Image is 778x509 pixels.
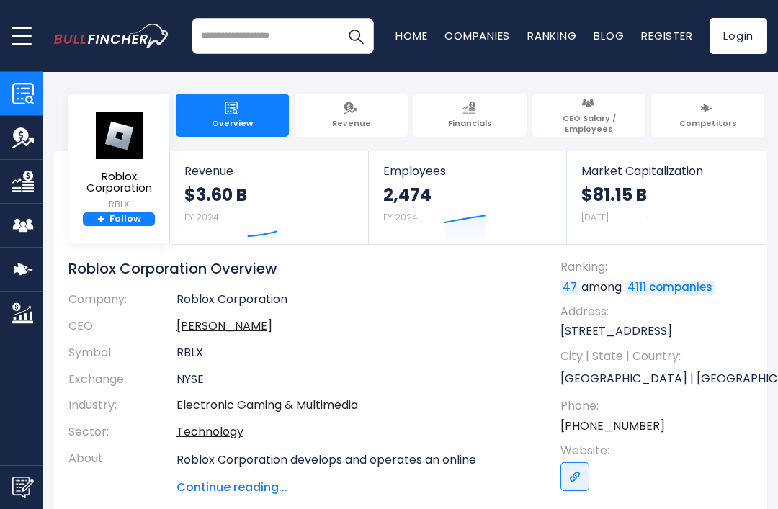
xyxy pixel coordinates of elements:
a: Overview [176,94,289,137]
a: Blog [594,28,624,43]
a: CEO Salary / Employees [532,94,645,137]
a: +Follow [83,212,155,227]
span: Phone: [560,398,753,414]
span: Market Capitalization [581,164,751,178]
strong: 2,474 [383,184,432,206]
span: Overview [212,118,253,128]
a: Register [641,28,692,43]
span: Revenue [184,164,354,178]
a: Go to link [560,462,589,491]
p: [STREET_ADDRESS] [560,323,753,339]
span: Competitors [679,118,737,128]
img: bullfincher logo [54,24,170,48]
th: Exchange: [68,366,176,393]
button: Search [338,18,374,54]
a: Market Capitalization $81.15 B [DATE] [567,151,766,244]
small: FY 2024 [383,211,418,223]
span: Website: [560,443,753,459]
span: Continue reading... [176,479,519,496]
th: Symbol: [68,340,176,366]
small: FY 2024 [184,211,219,223]
th: Sector: [68,419,176,446]
th: CEO: [68,313,176,340]
strong: $3.60 B [184,184,247,206]
span: Financials [448,118,492,128]
a: Revenue [295,94,408,137]
a: 47 [560,281,579,295]
span: Revenue [332,118,371,128]
span: Employees [383,164,553,178]
strong: + [97,213,104,226]
p: among [560,279,753,295]
a: 4111 companies [625,281,715,295]
span: City | State | Country: [560,348,753,364]
small: [DATE] [581,211,609,223]
a: Companies [444,28,510,43]
a: Competitors [651,94,764,137]
a: Go to homepage [54,24,192,48]
a: Technology [176,423,243,440]
a: Login [710,18,767,54]
th: Industry: [68,392,176,419]
strong: $81.15 B [581,184,647,206]
a: Home [395,28,427,43]
td: Roblox Corporation [176,292,519,313]
img: RBLX logo [94,112,144,160]
span: Ranking: [560,259,753,275]
p: [GEOGRAPHIC_DATA] | [GEOGRAPHIC_DATA] | US [560,368,753,389]
td: NYSE [176,366,519,393]
a: Financials [413,94,527,137]
a: Revenue $3.60 B FY 2024 [170,151,368,244]
a: Electronic Gaming & Multimedia [176,397,358,413]
a: Employees 2,474 FY 2024 [369,151,567,244]
td: RBLX [176,340,519,366]
th: Company: [68,292,176,313]
span: CEO Salary / Employees [540,113,638,134]
a: Roblox Corporation RBLX [76,111,162,212]
small: RBLX [76,198,161,211]
a: ceo [176,317,272,334]
a: [PHONE_NUMBER] [560,418,665,434]
a: Ranking [527,28,576,43]
span: Address: [560,304,753,320]
span: Roblox Corporation [76,171,161,194]
h1: Roblox Corporation Overview [68,259,519,278]
th: About [68,446,176,496]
